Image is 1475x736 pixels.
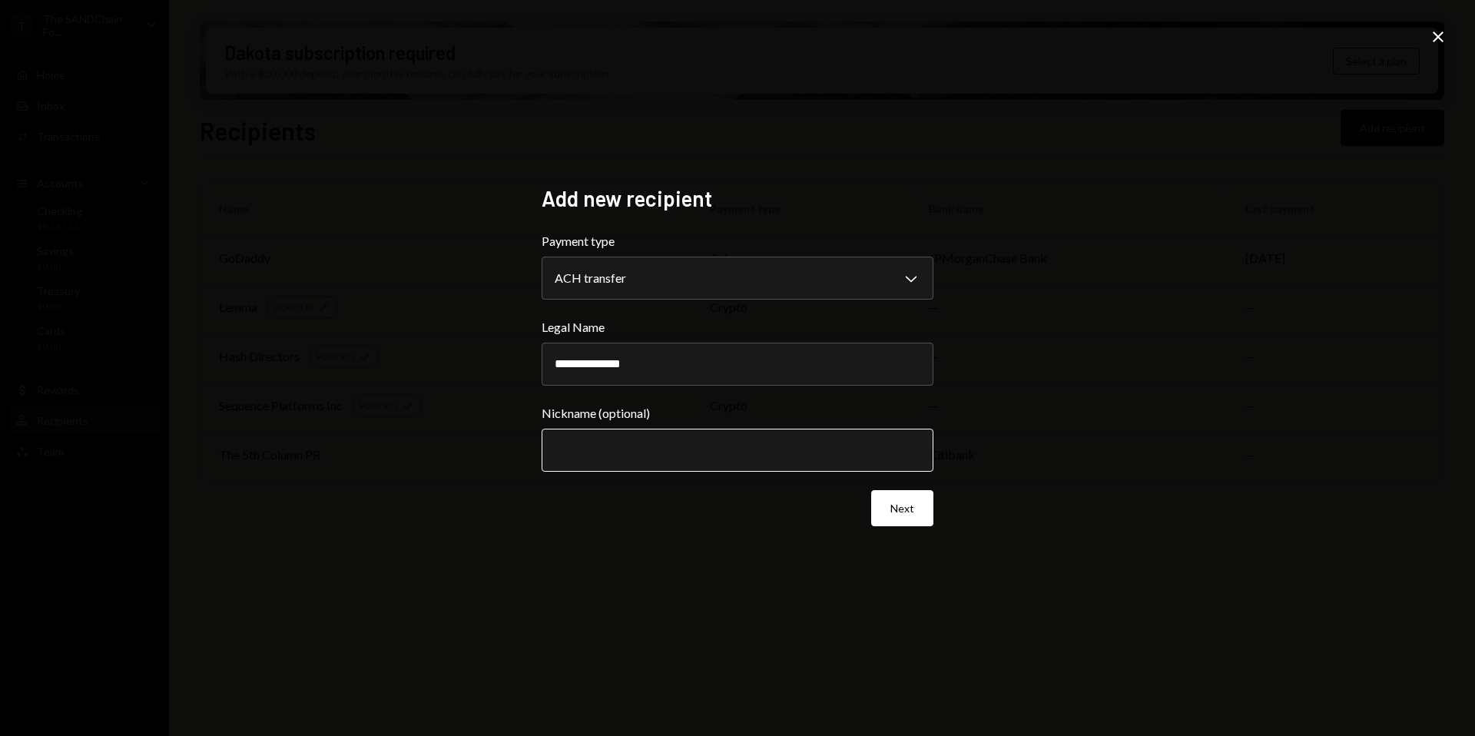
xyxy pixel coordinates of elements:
h2: Add new recipient [542,184,933,214]
label: Legal Name [542,318,933,337]
label: Payment type [542,232,933,250]
button: Next [871,490,933,526]
button: Payment type [542,257,933,300]
label: Nickname (optional) [542,404,933,423]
